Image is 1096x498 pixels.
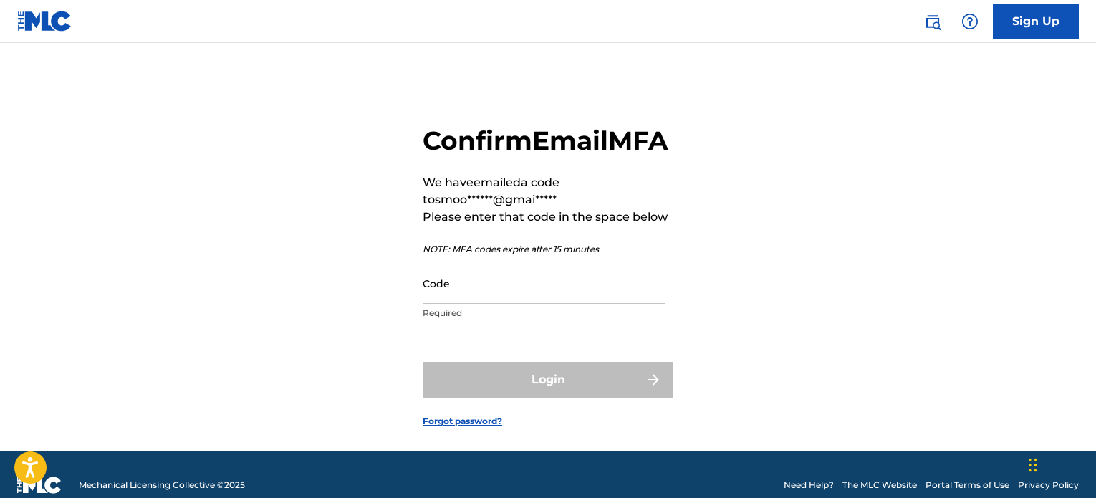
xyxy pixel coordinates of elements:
[423,209,673,226] p: Please enter that code in the space below
[993,4,1079,39] a: Sign Up
[956,7,984,36] div: Help
[423,125,673,157] h2: Confirm Email MFA
[1018,479,1079,492] a: Privacy Policy
[423,307,665,320] p: Required
[918,7,947,36] a: Public Search
[926,479,1009,492] a: Portal Terms of Use
[784,479,834,492] a: Need Help?
[1029,444,1037,487] div: Drag
[17,477,62,494] img: logo
[961,13,979,30] img: help
[842,479,917,492] a: The MLC Website
[79,479,245,492] span: Mechanical Licensing Collective © 2025
[924,13,941,30] img: search
[1024,429,1096,498] iframe: Chat Widget
[17,11,72,32] img: MLC Logo
[423,243,673,256] p: NOTE: MFA codes expire after 15 minutes
[423,415,502,428] a: Forgot password?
